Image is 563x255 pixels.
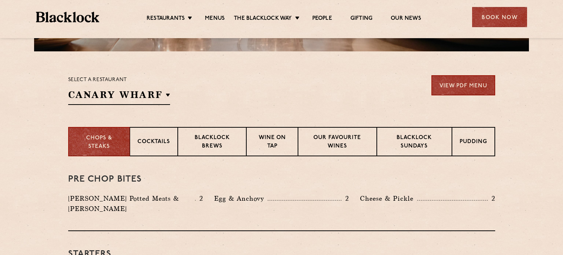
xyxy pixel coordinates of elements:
[254,134,290,151] p: Wine on Tap
[68,193,195,214] p: [PERSON_NAME] Potted Meats & [PERSON_NAME]
[472,7,527,27] div: Book Now
[205,15,225,23] a: Menus
[431,75,495,95] a: View PDF Menu
[68,175,495,184] h3: Pre Chop Bites
[147,15,185,23] a: Restaurants
[312,15,332,23] a: People
[391,15,421,23] a: Our News
[488,194,495,203] p: 2
[196,194,203,203] p: 2
[350,15,372,23] a: Gifting
[137,138,170,147] p: Cocktails
[68,75,170,85] p: Select a restaurant
[68,88,170,105] h2: Canary Wharf
[214,193,268,204] p: Egg & Anchovy
[185,134,239,151] p: Blacklock Brews
[460,138,487,147] p: Pudding
[342,194,349,203] p: 2
[384,134,444,151] p: Blacklock Sundays
[36,12,99,22] img: BL_Textured_Logo-footer-cropped.svg
[76,134,122,151] p: Chops & Steaks
[360,193,417,204] p: Cheese & Pickle
[306,134,369,151] p: Our favourite wines
[234,15,292,23] a: The Blacklock Way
